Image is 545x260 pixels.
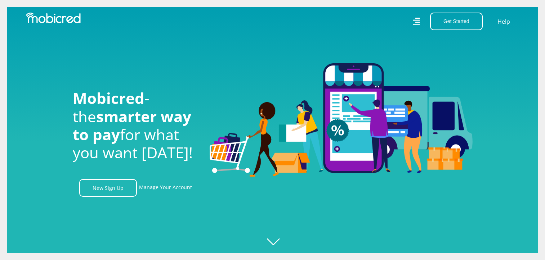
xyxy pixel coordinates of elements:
h1: - the for what you want [DATE]! [73,89,199,162]
a: New Sign Up [79,179,137,197]
a: Manage Your Account [139,179,192,197]
button: Get Started [430,13,483,30]
img: Mobicred [26,13,81,23]
img: Welcome to Mobicred [210,63,473,177]
span: smarter way to pay [73,106,191,145]
a: Help [497,17,510,26]
span: Mobicred [73,88,144,108]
